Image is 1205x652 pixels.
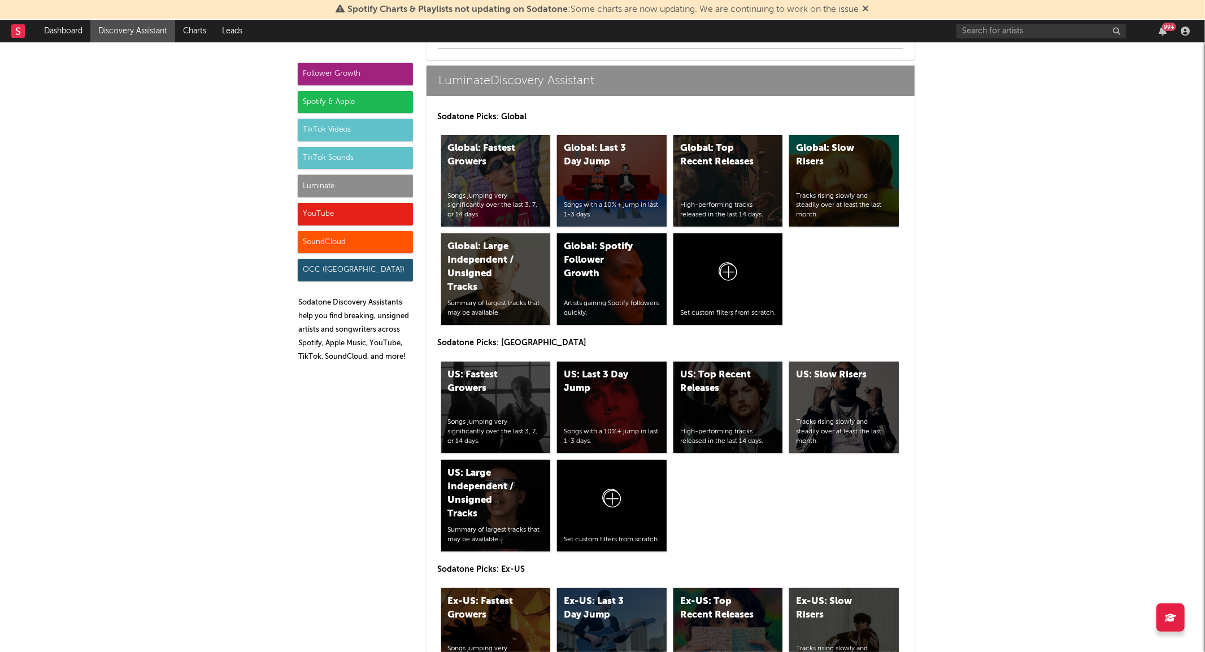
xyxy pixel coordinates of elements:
a: US: Large Independent / Unsigned TracksSummary of largest tracks that may be available. [441,460,551,551]
a: Global: Spotify Follower GrowthArtists gaining Spotify followers quickly. [557,233,667,325]
button: 99+ [1159,27,1167,36]
a: Dashboard [36,20,90,42]
p: Sodatone Picks: [GEOGRAPHIC_DATA] [438,336,903,350]
div: 99 + [1162,23,1176,31]
div: Artists gaining Spotify followers quickly. [564,299,660,318]
div: Songs jumping very significantly over the last 3, 7, or 14 days. [448,418,544,446]
div: Follower Growth [298,63,413,85]
div: High-performing tracks released in the last 14 days. [680,201,776,220]
div: Ex-US: Top Recent Releases [680,595,757,622]
div: Songs with a 10%+ jump in last 1-3 days. [564,427,660,446]
div: TikTok Videos [298,119,413,141]
div: US: Last 3 Day Jump [564,368,641,395]
div: Ex-US: Fastest Growers [448,595,525,622]
div: Songs with a 10%+ jump in last 1-3 days. [564,201,660,220]
div: Ex-US: Last 3 Day Jump [564,595,641,622]
div: Luminate [298,175,413,197]
div: US: Slow Risers [796,368,873,382]
div: Songs jumping very significantly over the last 3, 7, or 14 days. [448,192,544,220]
a: US: Fastest GrowersSongs jumping very significantly over the last 3, 7, or 14 days. [441,362,551,453]
div: High-performing tracks released in the last 14 days. [680,427,776,446]
div: Tracks rising slowly and steadily over at least the last month. [796,418,892,446]
div: US: Fastest Growers [448,368,525,395]
div: Global: Slow Risers [796,142,873,169]
p: Sodatone Picks: Global [438,110,903,124]
p: Sodatone Discovery Assistants help you find breaking, unsigned artists and songwriters across Spo... [299,296,413,364]
div: Spotify & Apple [298,91,413,114]
div: Tracks rising slowly and steadily over at least the last month. [796,192,892,220]
div: Set custom filters from scratch. [680,308,776,318]
a: Discovery Assistant [90,20,175,42]
div: Ex-US: Slow Risers [796,595,873,622]
div: US: Large Independent / Unsigned Tracks [448,467,525,521]
div: Global: Spotify Follower Growth [564,240,641,281]
a: Leads [214,20,250,42]
a: Charts [175,20,214,42]
a: Global: Slow RisersTracks rising slowly and steadily over at least the last month. [789,135,899,227]
a: Global: Large Independent / Unsigned TracksSummary of largest tracks that may be available. [441,233,551,325]
span: Dismiss [863,5,869,14]
a: Global: Top Recent ReleasesHigh-performing tracks released in the last 14 days. [673,135,783,227]
div: TikTok Sounds [298,147,413,169]
div: Global: Top Recent Releases [680,142,757,169]
div: OCC ([GEOGRAPHIC_DATA]) [298,259,413,281]
div: Global: Large Independent / Unsigned Tracks [448,240,525,294]
a: Global: Last 3 Day JumpSongs with a 10%+ jump in last 1-3 days. [557,135,667,227]
a: US: Top Recent ReleasesHigh-performing tracks released in the last 14 days. [673,362,783,453]
a: Set custom filters from scratch. [673,233,783,325]
input: Search for artists [956,24,1126,38]
div: YouTube [298,203,413,225]
div: US: Top Recent Releases [680,368,757,395]
span: : Some charts are now updating. We are continuing to work on the issue [348,5,859,14]
div: Set custom filters from scratch. [564,535,660,545]
div: Summary of largest tracks that may be available. [448,299,544,318]
div: Summary of largest tracks that may be available. [448,525,544,545]
div: Global: Last 3 Day Jump [564,142,641,169]
a: US: Last 3 Day JumpSongs with a 10%+ jump in last 1-3 days. [557,362,667,453]
div: SoundCloud [298,231,413,254]
a: Set custom filters from scratch. [557,460,667,551]
p: Sodatone Picks: Ex-US [438,563,903,576]
span: Spotify Charts & Playlists not updating on Sodatone [348,5,568,14]
a: LuminateDiscovery Assistant [427,66,915,96]
a: Global: Fastest GrowersSongs jumping very significantly over the last 3, 7, or 14 days. [441,135,551,227]
a: US: Slow RisersTracks rising slowly and steadily over at least the last month. [789,362,899,453]
div: Global: Fastest Growers [448,142,525,169]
